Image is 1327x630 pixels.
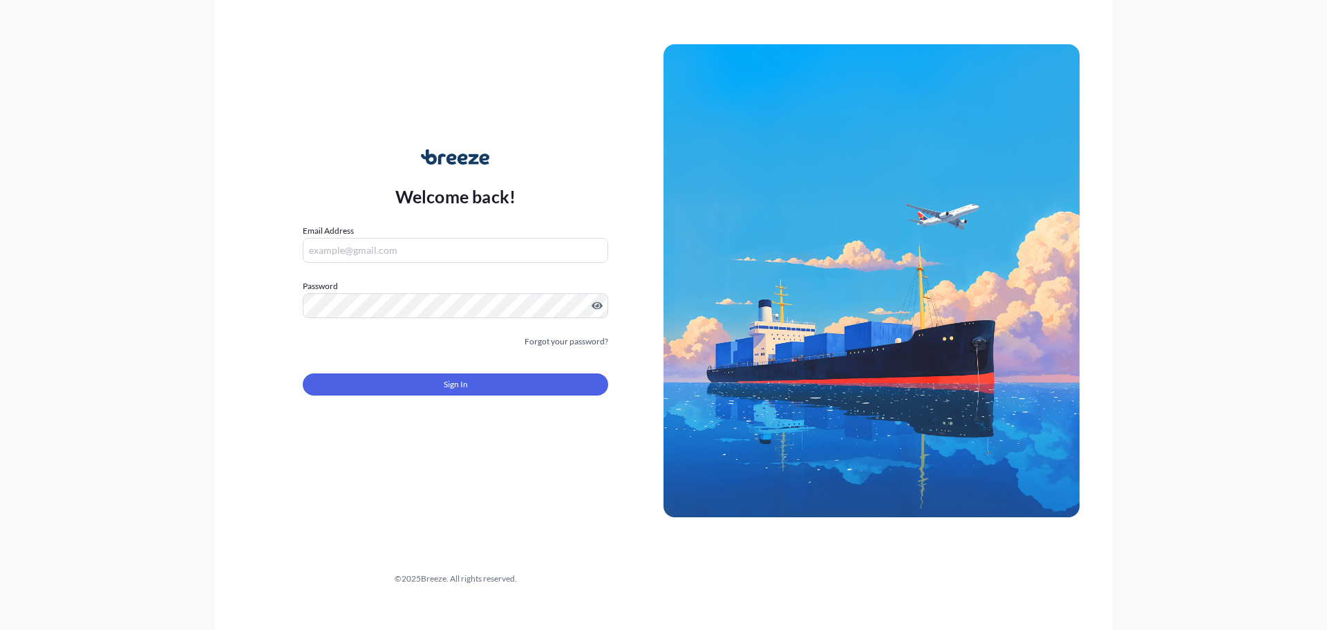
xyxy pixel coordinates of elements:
button: Sign In [303,373,608,396]
p: Welcome back! [395,185,516,207]
button: Show password [592,300,603,311]
label: Email Address [303,224,354,238]
label: Password [303,279,608,293]
input: example@gmail.com [303,238,608,263]
span: Sign In [444,378,468,391]
div: © 2025 Breeze. All rights reserved. [247,572,663,586]
a: Forgot your password? [525,335,608,349]
img: Ship illustration [663,44,1080,517]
